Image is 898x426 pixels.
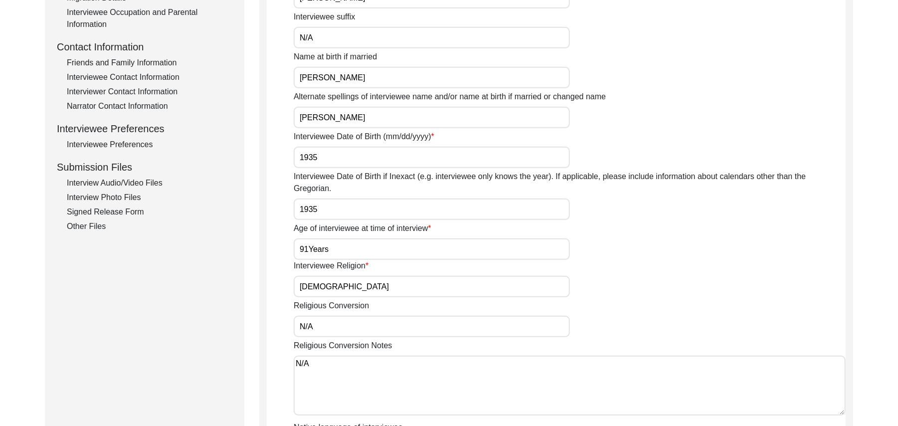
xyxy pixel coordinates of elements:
[67,206,232,218] div: Signed Release Form
[67,86,232,98] div: Interviewer Contact Information
[294,171,846,195] label: Interviewee Date of Birth if Inexact (e.g. interviewee only knows the year). If applicable, pleas...
[57,121,232,136] div: Interviewee Preferences
[67,71,232,83] div: Interviewee Contact Information
[57,160,232,175] div: Submission Files
[67,192,232,204] div: Interview Photo Files
[294,260,368,272] label: Interviewee Religion
[67,57,232,69] div: Friends and Family Information
[67,177,232,189] div: Interview Audio/Video Files
[294,11,355,23] label: Interviewee suffix
[294,300,369,312] label: Religious Conversion
[67,100,232,112] div: Narrator Contact Information
[294,131,434,143] label: Interviewee Date of Birth (mm/dd/yyyy)
[57,39,232,54] div: Contact Information
[67,6,232,30] div: Interviewee Occupation and Parental Information
[294,91,606,103] label: Alternate spellings of interviewee name and/or name at birth if married or changed name
[67,220,232,232] div: Other Files
[67,139,232,151] div: Interviewee Preferences
[294,340,392,352] label: Religious Conversion Notes
[294,51,377,63] label: Name at birth if married
[294,222,431,234] label: Age of interviewee at time of interview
